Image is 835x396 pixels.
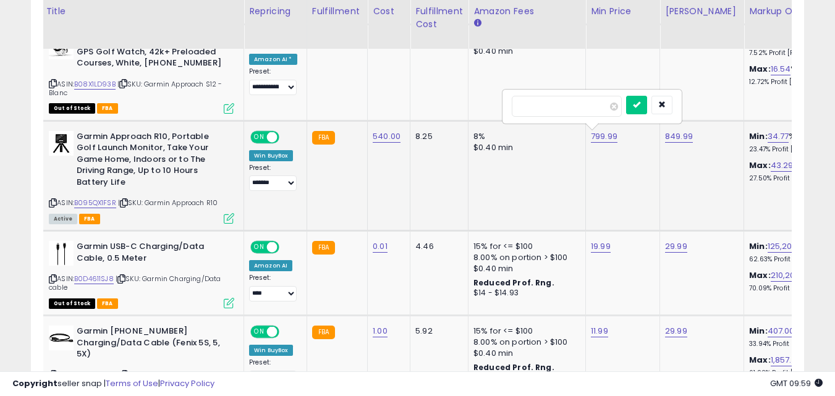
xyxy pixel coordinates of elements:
[473,46,576,57] div: $0.40 min
[749,325,768,337] b: Min:
[312,131,335,145] small: FBA
[74,79,116,90] a: B08X1LD93B
[312,326,335,339] small: FBA
[77,35,227,72] b: Garmin Approach S12, Easy-to-Use GPS Golf Watch, 42k+ Preloaded Courses, White, [PHONE_NUMBER]
[249,260,292,271] div: Amazon AI
[771,63,791,75] a: 16.54
[415,326,459,337] div: 5.92
[12,377,57,389] strong: Copyright
[97,103,118,114] span: FBA
[49,35,234,112] div: ASIN:
[373,240,388,253] a: 0.01
[473,263,576,274] div: $0.40 min
[49,274,221,292] span: | SKU: Garmin Charging/Data cable
[768,240,810,253] a: 125,200.00
[118,198,218,208] span: | SKU: Garmin Approach R10
[49,214,77,224] span: All listings currently available for purchase on Amazon
[249,358,297,386] div: Preset:
[771,269,813,282] a: 210,200.00
[49,131,74,156] img: 31R1XdujCjS._SL40_.jpg
[749,354,771,366] b: Max:
[473,18,481,29] small: Amazon Fees.
[249,345,293,356] div: Win BuyBox
[591,240,611,253] a: 19.99
[49,241,74,266] img: 31LomCErdlL._SL40_.jpg
[252,327,267,337] span: ON
[249,274,297,301] div: Preset:
[79,214,100,224] span: FBA
[415,241,459,252] div: 4.46
[473,326,576,337] div: 15% for <= $100
[591,5,655,18] div: Min Price
[749,130,768,142] b: Min:
[473,131,576,142] div: 8%
[473,252,576,263] div: 8.00% on portion > $100
[49,131,234,222] div: ASIN:
[74,198,116,208] a: B095QX1FSR
[249,164,297,192] div: Preset:
[249,150,293,161] div: Win BuyBox
[749,240,768,252] b: Min:
[249,67,297,95] div: Preset:
[749,159,771,171] b: Max:
[373,130,401,143] a: 540.00
[768,325,795,337] a: 407.00
[771,354,802,366] a: 1,857.00
[97,298,118,309] span: FBA
[473,277,554,288] b: Reduced Prof. Rng.
[415,5,463,31] div: Fulfillment Cost
[77,131,227,192] b: Garmin Approach R10, Portable Golf Launch Monitor, Take Your Game Home, Indoors or to The Driving...
[373,325,388,337] a: 1.00
[665,130,693,143] a: 849.99
[49,298,95,309] span: All listings that are currently out of stock and unavailable for purchase on Amazon
[749,269,771,281] b: Max:
[473,337,576,348] div: 8.00% on portion > $100
[665,325,687,337] a: 29.99
[473,241,576,252] div: 15% for <= $100
[77,241,227,267] b: Garmin USB-C Charging/Data Cable, 0.5 Meter
[473,5,580,18] div: Amazon Fees
[473,142,576,153] div: $0.40 min
[74,274,114,284] a: B0D4611SJ8
[278,132,297,142] span: OFF
[49,326,74,350] img: 41w6ZwFhEML._SL40_.jpg
[249,54,297,65] div: Amazon AI *
[770,377,823,389] span: 2025-10-11 09:59 GMT
[312,5,362,18] div: Fulfillment
[312,241,335,255] small: FBA
[249,5,302,18] div: Repricing
[768,130,789,143] a: 34.77
[771,159,794,172] a: 43.29
[278,242,297,253] span: OFF
[77,326,227,363] b: Garmin [PHONE_NUMBER] Charging/Data Cable (Fenix 5S, 5, 5X)
[415,131,459,142] div: 8.25
[252,132,267,142] span: ON
[749,63,771,75] b: Max:
[665,240,687,253] a: 29.99
[49,79,223,98] span: | SKU: Garmin Approach S12 - Blanc
[46,5,239,18] div: Title
[473,348,576,359] div: $0.40 min
[49,103,95,114] span: All listings that are currently out of stock and unavailable for purchase on Amazon
[278,327,297,337] span: OFF
[591,325,608,337] a: 11.99
[373,5,405,18] div: Cost
[473,288,576,298] div: $14 - $14.93
[49,241,234,307] div: ASIN:
[12,378,214,390] div: seller snap | |
[591,130,617,143] a: 799.99
[665,5,739,18] div: [PERSON_NAME]
[252,242,267,253] span: ON
[160,377,214,389] a: Privacy Policy
[106,377,158,389] a: Terms of Use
